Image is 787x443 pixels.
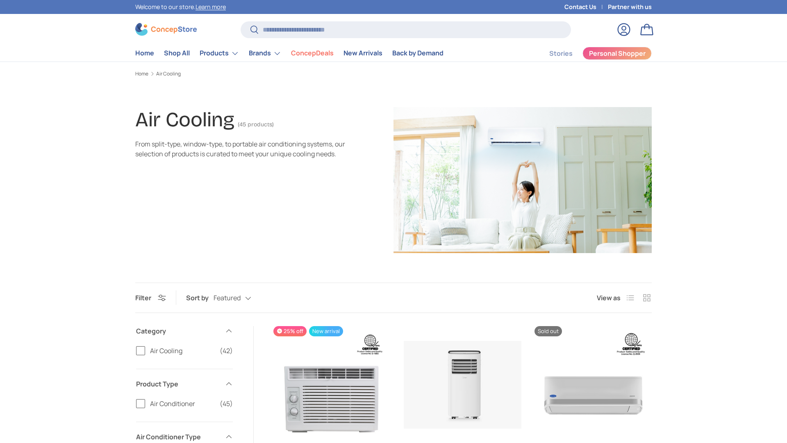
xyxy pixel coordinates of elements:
a: Learn more [196,3,226,11]
span: (45) [220,399,233,409]
div: From split-type, window-type, to portable air conditioning systems, our selection of products is ... [135,139,348,159]
span: Product Type [136,379,220,389]
a: Products [200,45,239,62]
button: Featured [214,291,268,305]
summary: Brands [244,45,286,62]
span: New arrival [309,326,343,336]
span: Sold out [535,326,562,336]
summary: Products [195,45,244,62]
a: Contact Us [564,2,608,11]
a: Shop All [164,45,190,61]
span: Category [136,326,220,336]
p: Welcome to our store. [135,2,226,11]
nav: Secondary [530,45,652,62]
button: Filter [135,293,166,302]
h1: Air Cooling [135,107,234,132]
a: Brands [249,45,281,62]
span: Air Conditioner [150,399,215,409]
a: Back by Demand [392,45,444,61]
a: Partner with us [608,2,652,11]
span: 25% off [273,326,307,336]
a: Stories [549,46,573,62]
a: Home [135,45,154,61]
span: Filter [135,293,151,302]
a: Air Cooling [156,71,181,76]
summary: Category [136,316,233,346]
a: Home [135,71,148,76]
a: Personal Shopper [582,47,652,60]
img: Air Cooling | ConcepStore [393,107,652,253]
label: Sort by [186,293,214,303]
span: (45 products) [238,121,274,128]
span: Featured [214,294,241,302]
img: ConcepStore [135,23,197,36]
a: New Arrivals [343,45,382,61]
span: Personal Shopper [589,50,646,57]
nav: Primary [135,45,444,62]
span: (42) [220,346,233,356]
summary: Product Type [136,369,233,399]
span: Air Conditioner Type [136,432,220,442]
a: ConcepDeals [291,45,334,61]
span: View as [597,293,621,303]
nav: Breadcrumbs [135,70,652,78]
span: Air Cooling [150,346,215,356]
